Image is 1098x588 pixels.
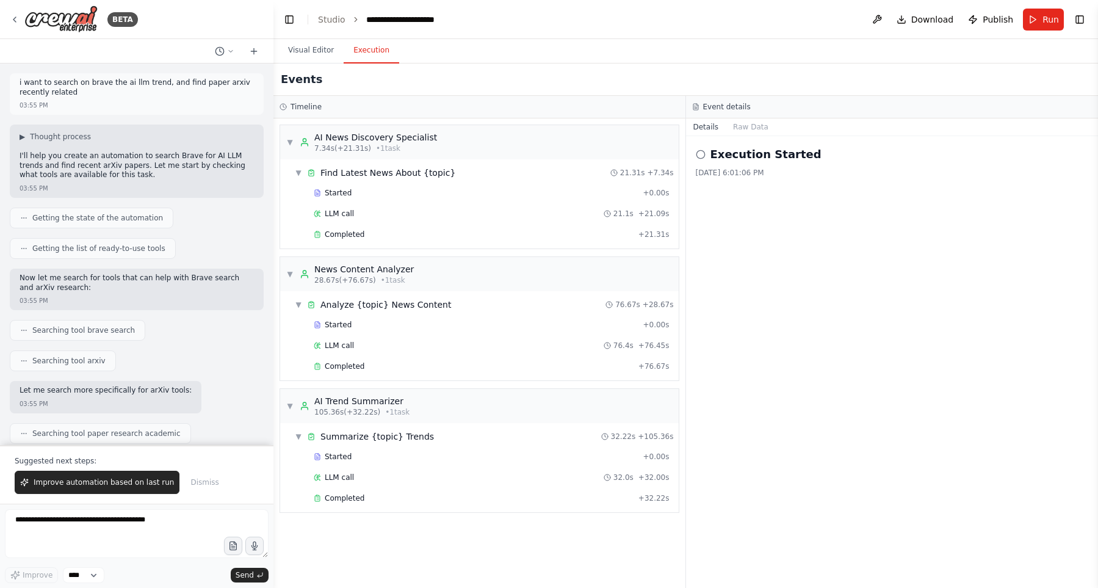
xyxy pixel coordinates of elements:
div: 03:55 PM [20,101,48,110]
nav: breadcrumb [318,13,435,26]
button: Publish [963,9,1018,31]
span: • 1 task [376,143,400,153]
button: Upload files [224,537,242,555]
span: 7.34s (+21.31s) [314,143,371,153]
span: + 28.67s [643,300,674,310]
span: Completed [325,361,364,371]
span: + 21.09s [638,209,670,219]
span: LLM call [325,473,354,482]
span: Run [1042,13,1059,26]
div: 03:55 PM [20,399,48,408]
div: 03:55 PM [20,184,48,193]
span: Completed [325,230,364,239]
span: 32.22s [611,432,636,441]
button: Click to speak your automation idea [245,537,264,555]
img: Logo [24,5,98,33]
span: ▼ [286,269,294,279]
span: Started [325,320,352,330]
span: 21.1s [613,209,634,219]
span: + 21.31s [638,230,670,239]
h2: Events [281,71,322,88]
span: Send [236,570,254,580]
span: ▼ [295,168,302,178]
button: Improve [5,567,58,583]
span: 105.36s (+32.22s) [314,407,380,417]
span: ▼ [295,432,302,441]
span: Searching tool paper research academic [32,429,181,438]
span: 76.4s [613,341,634,350]
button: Send [231,568,269,583]
span: Searching tool arxiv [32,356,106,366]
span: Publish [983,13,1013,26]
span: + 76.45s [638,341,670,350]
h3: Event details [703,102,751,112]
span: ▼ [286,401,294,411]
button: Run [1023,9,1064,31]
span: + 32.00s [638,473,670,482]
span: Started [325,452,352,462]
p: I'll help you create an automation to search Brave for AI LLM trends and find recent arXiv papers... [20,151,254,180]
span: ▶ [20,132,25,142]
a: Studio [318,15,345,24]
p: Let me search more specifically for arXiv tools: [20,386,192,396]
span: + 0.00s [643,188,669,198]
div: News Content Analyzer [314,263,414,275]
span: + 32.22s [638,493,670,503]
span: 28.67s (+76.67s) [314,275,376,285]
span: Searching tool brave search [32,325,135,335]
div: AI Trend Summarizer [314,395,410,407]
h3: Timeline [291,102,322,112]
button: Start a new chat [244,44,264,59]
span: Thought process [30,132,91,142]
span: • 1 task [381,275,405,285]
span: + 0.00s [643,320,669,330]
span: ▼ [295,300,302,310]
span: Started [325,188,352,198]
span: Completed [325,493,364,503]
button: Hide left sidebar [281,11,298,28]
div: AI News Discovery Specialist [314,131,437,143]
span: LLM call [325,341,354,350]
p: Suggested next steps: [15,456,259,466]
span: Improve [23,570,52,580]
button: ▶Thought process [20,132,91,142]
button: Execution [344,38,399,64]
span: • 1 task [385,407,410,417]
h2: Execution Started [710,146,822,163]
span: + 0.00s [643,452,669,462]
span: ▼ [286,137,294,147]
button: Switch to previous chat [210,44,239,59]
div: [DATE] 6:01:06 PM [696,168,1089,178]
div: Analyze {topic} News Content [320,299,451,311]
span: + 7.34s [647,168,673,178]
button: Details [686,118,726,136]
span: 32.0s [613,473,634,482]
span: Getting the state of the automation [32,213,163,223]
span: Dismiss [190,477,219,487]
span: 76.67s [615,300,640,310]
div: Summarize {topic} Trends [320,430,434,443]
span: Improve automation based on last run [34,477,174,487]
span: + 76.67s [638,361,670,371]
span: 21.31s [620,168,645,178]
button: Visual Editor [278,38,344,64]
p: Now let me search for tools that can help with Brave search and arXiv research: [20,274,254,292]
button: Download [892,9,959,31]
p: i want to search on brave the ai llm trend, and find paper arxiv recently related [20,78,254,97]
span: LLM call [325,209,354,219]
div: Find Latest News About {topic} [320,167,455,179]
button: Show right sidebar [1071,11,1088,28]
div: BETA [107,12,138,27]
span: + 105.36s [638,432,673,441]
button: Raw Data [726,118,776,136]
span: Getting the list of ready-to-use tools [32,244,165,253]
span: Download [911,13,954,26]
div: 03:55 PM [20,296,48,305]
button: Dismiss [184,471,225,494]
button: Improve automation based on last run [15,471,179,494]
